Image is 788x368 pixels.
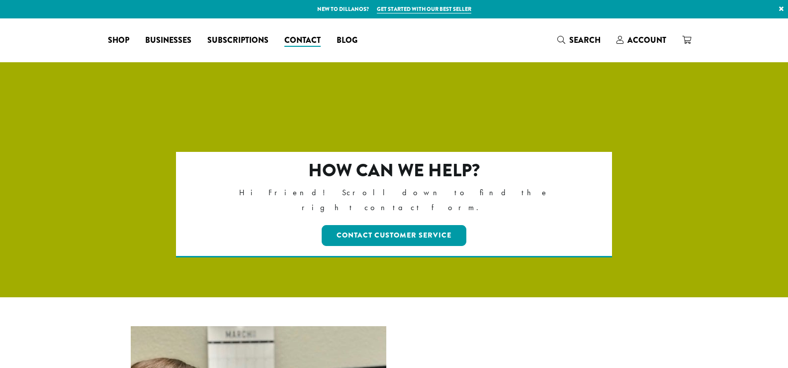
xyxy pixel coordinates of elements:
[207,34,268,47] span: Subscriptions
[284,34,321,47] span: Contact
[145,34,191,47] span: Businesses
[549,32,609,48] a: Search
[219,160,569,181] h2: How can we help?
[322,225,466,246] a: Contact Customer Service
[108,34,129,47] span: Shop
[569,34,601,46] span: Search
[337,34,357,47] span: Blog
[100,32,137,48] a: Shop
[219,185,569,215] p: Hi Friend! Scroll down to find the right contact form.
[377,5,471,13] a: Get started with our best seller
[627,34,666,46] span: Account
